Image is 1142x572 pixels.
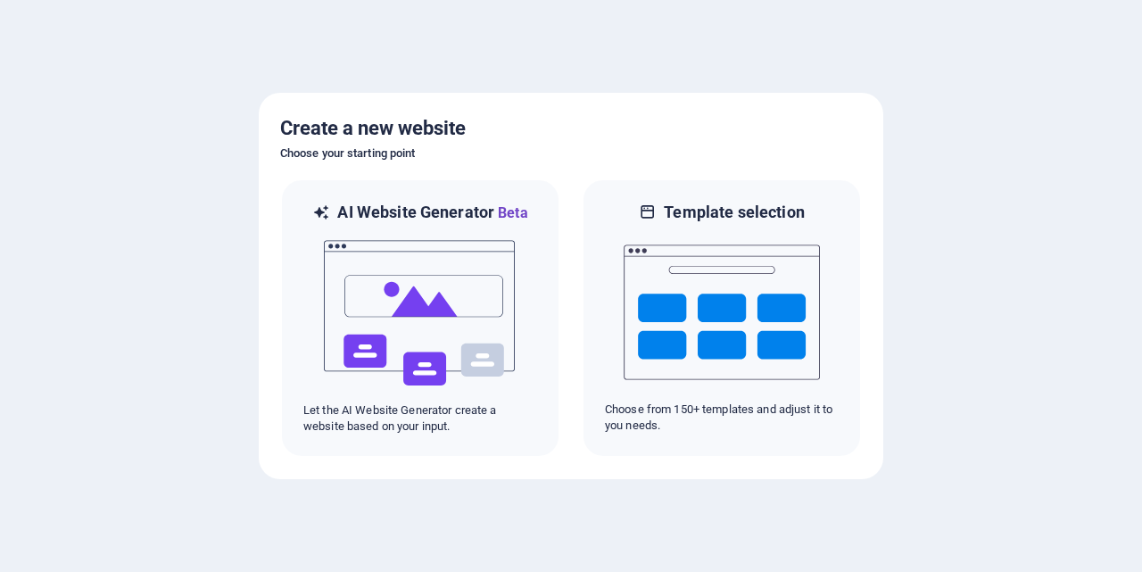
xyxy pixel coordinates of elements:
[494,204,528,221] span: Beta
[280,178,560,458] div: AI Website GeneratorBetaaiLet the AI Website Generator create a website based on your input.
[582,178,862,458] div: Template selectionChoose from 150+ templates and adjust it to you needs.
[280,143,862,164] h6: Choose your starting point
[280,114,862,143] h5: Create a new website
[337,202,527,224] h6: AI Website Generator
[303,402,537,435] p: Let the AI Website Generator create a website based on your input.
[605,402,839,434] p: Choose from 150+ templates and adjust it to you needs.
[664,202,804,223] h6: Template selection
[322,224,518,402] img: ai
